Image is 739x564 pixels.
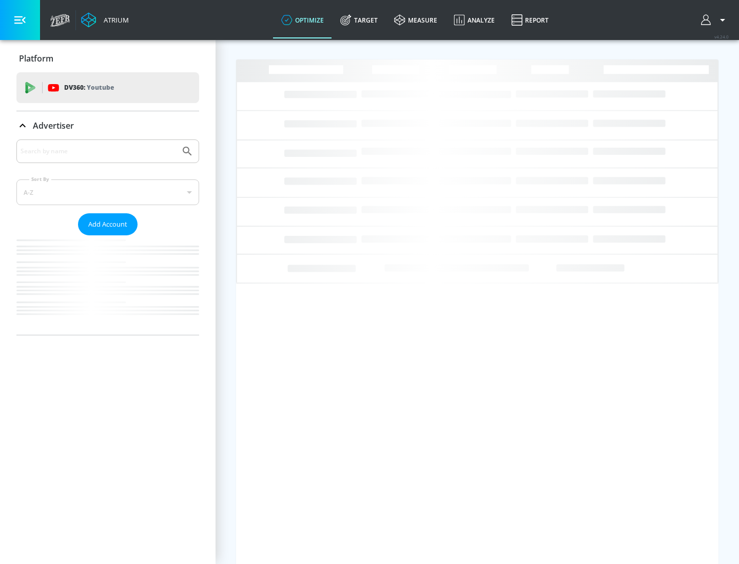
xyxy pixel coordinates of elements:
div: A-Z [16,179,199,205]
p: Advertiser [33,120,74,131]
a: Atrium [81,12,129,28]
a: optimize [273,2,332,38]
p: Youtube [87,82,114,93]
div: Advertiser [16,111,199,140]
button: Add Account [78,213,138,235]
div: Platform [16,44,199,73]
a: Target [332,2,386,38]
p: Platform [19,53,53,64]
nav: list of Advertiser [16,235,199,335]
div: DV360: Youtube [16,72,199,103]
span: v 4.24.0 [714,34,729,39]
input: Search by name [21,145,176,158]
a: measure [386,2,445,38]
div: Atrium [100,15,129,25]
a: Analyze [445,2,503,38]
p: DV360: [64,82,114,93]
a: Report [503,2,557,38]
label: Sort By [29,176,51,183]
span: Add Account [88,218,127,230]
div: Advertiser [16,139,199,335]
